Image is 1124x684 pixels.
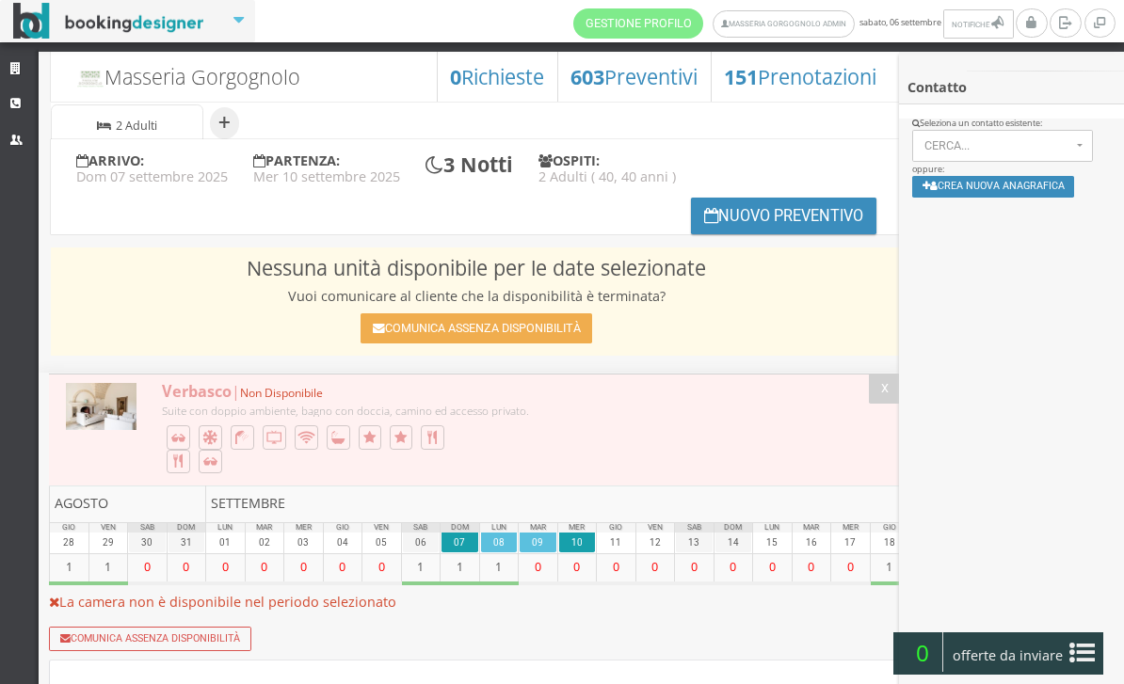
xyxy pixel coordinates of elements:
[943,9,1013,39] button: Notifiche
[902,632,943,672] span: 0
[924,139,1071,152] span: Cerca...
[912,176,1075,198] button: Crea nuova anagrafica
[912,130,1094,162] button: Cerca...
[912,118,1112,130] div: Seleziona un contatto esistente:
[907,78,967,96] b: Contatto
[573,8,1016,39] span: sabato, 06 settembre
[13,3,204,40] img: BookingDesigner.com
[899,118,1124,210] div: oppure:
[947,641,1069,671] span: offerte da inviare
[573,8,703,39] a: Gestione Profilo
[713,10,855,38] a: Masseria Gorgognolo Admin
